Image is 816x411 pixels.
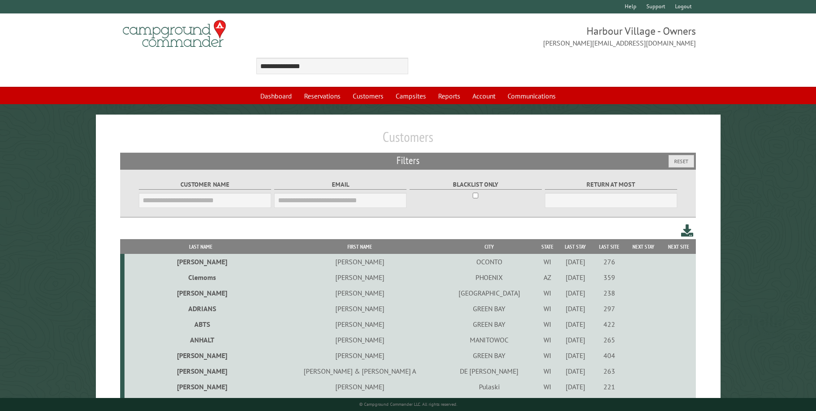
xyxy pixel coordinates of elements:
[626,239,661,254] th: Next Stay
[560,351,591,360] div: [DATE]
[560,273,591,282] div: [DATE]
[408,24,696,48] span: Harbour Village - Owners [PERSON_NAME][EMAIL_ADDRESS][DOMAIN_NAME]
[560,367,591,375] div: [DATE]
[442,379,537,395] td: Pulaski
[410,180,542,190] label: Blacklist only
[125,270,278,285] td: Clemoms
[299,88,346,104] a: Reservations
[359,401,457,407] small: © Campground Commander LLC. All rights reserved.
[467,88,501,104] a: Account
[560,320,591,329] div: [DATE]
[120,128,696,152] h1: Customers
[537,348,558,363] td: WI
[278,363,442,379] td: [PERSON_NAME] & [PERSON_NAME] A
[537,316,558,332] td: WI
[390,88,431,104] a: Campsites
[278,285,442,301] td: [PERSON_NAME]
[537,332,558,348] td: WI
[442,348,537,363] td: GREEN BAY
[593,270,626,285] td: 359
[120,17,229,51] img: Campground Commander
[537,301,558,316] td: WI
[537,379,558,395] td: WI
[125,348,278,363] td: [PERSON_NAME]
[558,239,593,254] th: Last Stay
[560,335,591,344] div: [DATE]
[442,285,537,301] td: [GEOGRAPHIC_DATA]
[560,304,591,313] div: [DATE]
[278,348,442,363] td: [PERSON_NAME]
[125,239,278,254] th: Last Name
[560,257,591,266] div: [DATE]
[593,363,626,379] td: 263
[442,239,537,254] th: City
[537,395,558,410] td: WI
[120,153,696,169] h2: Filters
[661,239,696,254] th: Next Site
[278,379,442,395] td: [PERSON_NAME]
[125,363,278,379] td: [PERSON_NAME]
[593,395,626,410] td: 355
[593,379,626,395] td: 221
[537,239,558,254] th: State
[669,155,694,168] button: Reset
[537,270,558,285] td: AZ
[442,332,537,348] td: MANITOWOC
[139,180,272,190] label: Customer Name
[278,239,442,254] th: First Name
[125,301,278,316] td: ADRIANS
[593,348,626,363] td: 404
[278,316,442,332] td: [PERSON_NAME]
[560,289,591,297] div: [DATE]
[278,395,442,410] td: [PERSON_NAME]
[593,285,626,301] td: 238
[125,379,278,395] td: [PERSON_NAME]
[537,285,558,301] td: WI
[442,270,537,285] td: PHOENIX
[278,301,442,316] td: [PERSON_NAME]
[442,395,537,410] td: SUAMICO
[125,332,278,348] td: ANHALT
[442,316,537,332] td: GREEN BAY
[255,88,297,104] a: Dashboard
[347,88,389,104] a: Customers
[593,332,626,348] td: 265
[125,316,278,332] td: ABTS
[681,223,694,239] a: Download this customer list (.csv)
[537,254,558,270] td: WI
[593,316,626,332] td: 422
[433,88,465,104] a: Reports
[125,395,278,410] td: [PERSON_NAME]
[537,363,558,379] td: WI
[442,363,537,379] td: DE [PERSON_NAME]
[125,285,278,301] td: [PERSON_NAME]
[274,180,407,190] label: Email
[545,180,678,190] label: Return at most
[593,254,626,270] td: 276
[278,254,442,270] td: [PERSON_NAME]
[593,239,626,254] th: Last Site
[278,270,442,285] td: [PERSON_NAME]
[502,88,561,104] a: Communications
[442,254,537,270] td: OCONTO
[442,301,537,316] td: GREEN BAY
[125,254,278,270] td: [PERSON_NAME]
[278,332,442,348] td: [PERSON_NAME]
[593,301,626,316] td: 297
[560,382,591,391] div: [DATE]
